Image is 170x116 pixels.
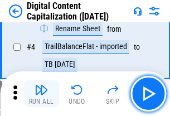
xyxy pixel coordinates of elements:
span: # 4 [27,42,35,51]
div: to [134,43,140,51]
img: Undo [70,83,84,96]
img: Main button [139,85,157,103]
button: Undo [59,80,95,107]
img: Run All [35,83,48,96]
img: Support [133,7,142,16]
div: TB [DATE] [42,58,77,71]
div: Digital Content Capitalization ([DATE]) [27,1,129,22]
img: Skip [106,83,119,96]
div: Run All [29,98,54,105]
div: Rename Sheet [53,22,103,36]
div: TrailBalanceFlat - imported [42,40,129,54]
div: Skip [106,98,120,105]
div: Undo [69,98,85,105]
button: Skip [95,80,130,107]
img: Back [9,4,22,18]
div: from [107,25,122,33]
button: Run All [23,80,59,107]
img: Settings menu [148,4,161,18]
